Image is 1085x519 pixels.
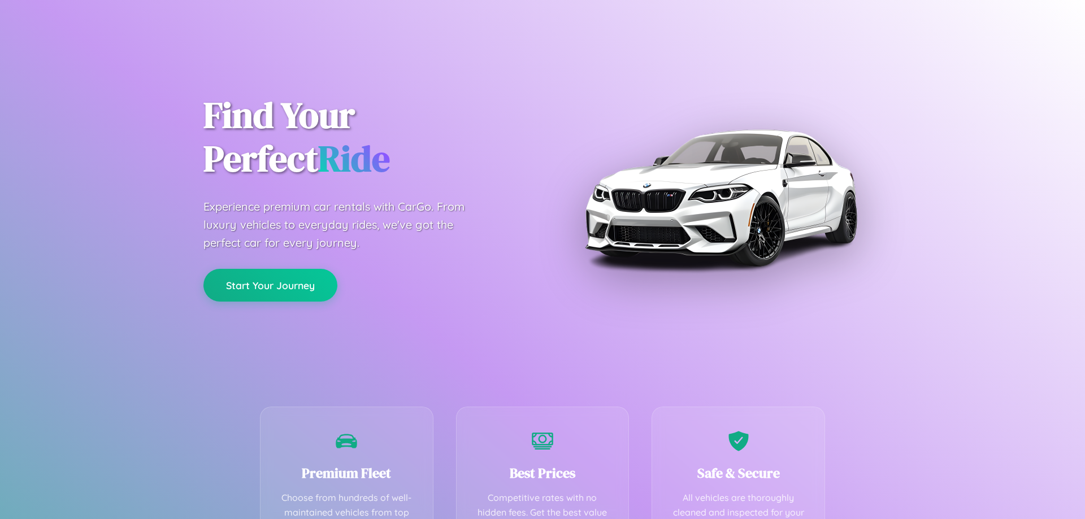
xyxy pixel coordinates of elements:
[318,134,390,183] span: Ride
[203,94,526,181] h1: Find Your Perfect
[277,464,416,482] h3: Premium Fleet
[203,269,337,302] button: Start Your Journey
[669,464,808,482] h3: Safe & Secure
[579,56,862,339] img: Premium BMW car rental vehicle
[203,198,486,252] p: Experience premium car rentals with CarGo. From luxury vehicles to everyday rides, we've got the ...
[474,464,612,482] h3: Best Prices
